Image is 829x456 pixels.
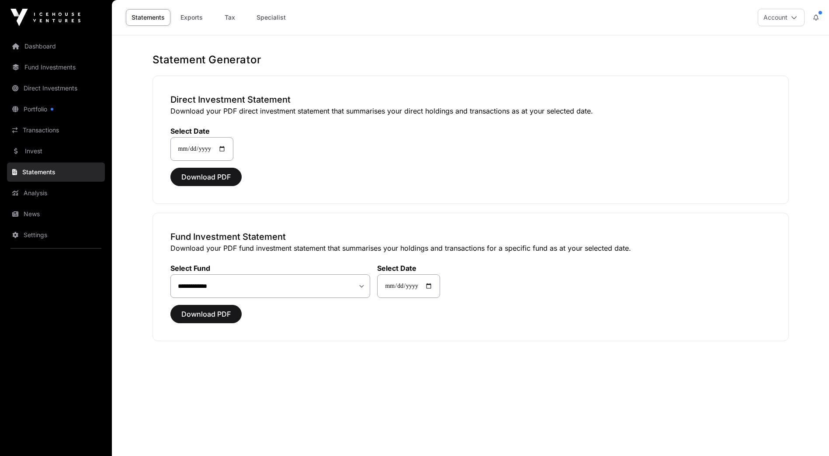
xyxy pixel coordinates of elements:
[7,204,105,224] a: News
[170,168,242,186] button: Download PDF
[170,314,242,322] a: Download PDF
[7,37,105,56] a: Dashboard
[212,9,247,26] a: Tax
[7,142,105,161] a: Invest
[7,162,105,182] a: Statements
[170,106,771,116] p: Download your PDF direct investment statement that summarises your direct holdings and transactio...
[153,53,789,67] h1: Statement Generator
[7,121,105,140] a: Transactions
[170,93,771,106] h3: Direct Investment Statement
[170,264,371,273] label: Select Fund
[7,100,105,119] a: Portfolio
[174,9,209,26] a: Exports
[785,414,829,456] iframe: Chat Widget
[170,231,771,243] h3: Fund Investment Statement
[10,9,80,26] img: Icehouse Ventures Logo
[7,79,105,98] a: Direct Investments
[181,309,231,319] span: Download PDF
[170,305,242,323] button: Download PDF
[7,58,105,77] a: Fund Investments
[377,264,440,273] label: Select Date
[181,172,231,182] span: Download PDF
[170,176,242,185] a: Download PDF
[251,9,291,26] a: Specialist
[170,243,771,253] p: Download your PDF fund investment statement that summarises your holdings and transactions for a ...
[7,225,105,245] a: Settings
[758,9,805,26] button: Account
[170,127,233,135] label: Select Date
[126,9,170,26] a: Statements
[7,183,105,203] a: Analysis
